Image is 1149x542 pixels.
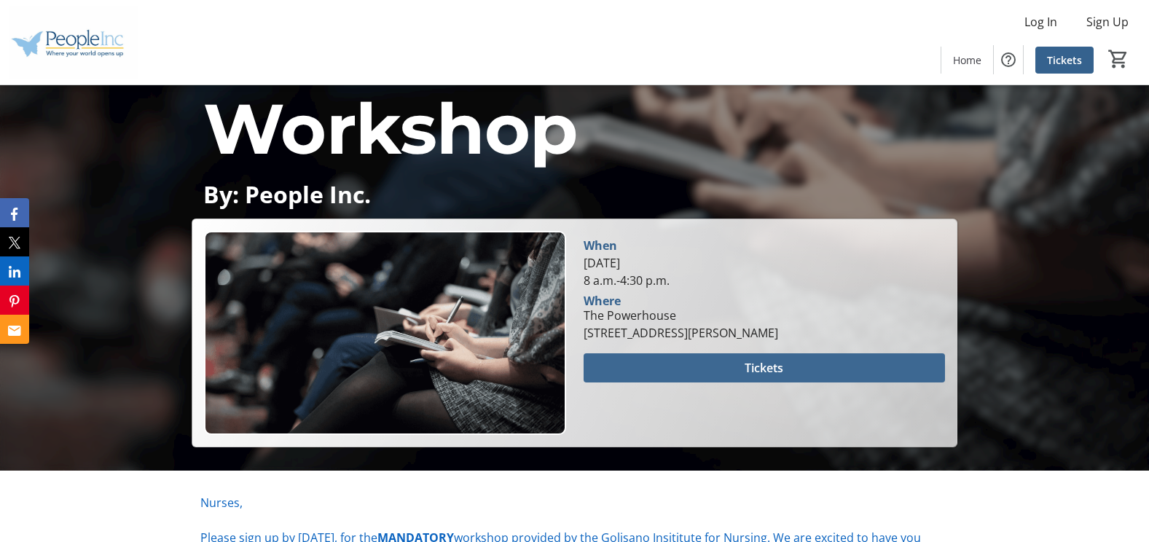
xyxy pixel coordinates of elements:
[584,307,778,324] div: The Powerhouse
[200,495,243,511] span: Nurses,
[1105,46,1132,72] button: Cart
[1035,47,1094,74] a: Tickets
[941,47,993,74] a: Home
[1075,10,1140,34] button: Sign Up
[994,45,1023,74] button: Help
[584,353,946,382] button: Tickets
[584,324,778,342] div: [STREET_ADDRESS][PERSON_NAME]
[1024,13,1057,31] span: Log In
[204,231,566,434] img: Campaign CTA Media Photo
[9,6,138,79] img: People Inc.'s Logo
[584,237,617,254] div: When
[584,295,621,307] div: Where
[745,359,783,377] span: Tickets
[1086,13,1129,31] span: Sign Up
[1013,10,1069,34] button: Log In
[1047,52,1082,68] span: Tickets
[203,181,946,207] p: By: People Inc.
[953,52,981,68] span: Home
[584,254,946,289] div: [DATE] 8 a.m.-4:30 p.m.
